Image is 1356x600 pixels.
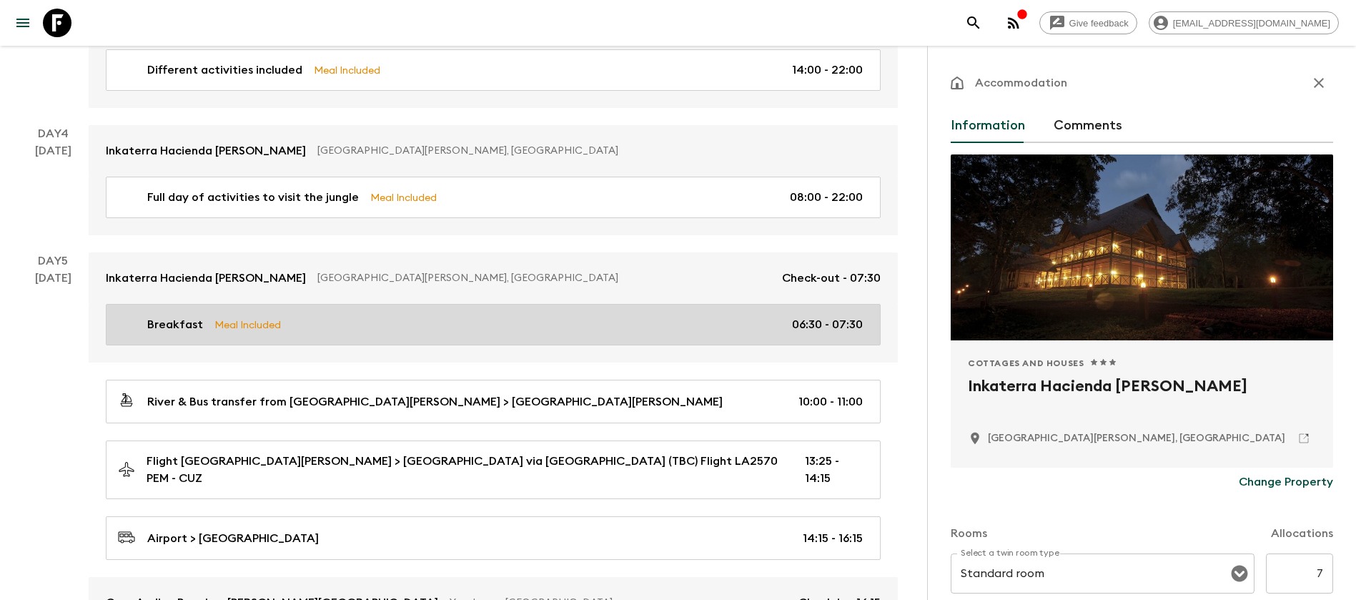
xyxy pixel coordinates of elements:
p: Change Property [1239,473,1333,491]
div: Photo of Inkaterra Hacienda Concepcion [951,154,1333,340]
h2: Inkaterra Hacienda [PERSON_NAME] [968,375,1316,421]
button: menu [9,9,37,37]
p: Meal Included [370,190,437,205]
p: 14:00 - 22:00 [792,62,863,79]
p: Inkaterra Hacienda [PERSON_NAME] [106,270,306,287]
p: Inkaterra Hacienda [PERSON_NAME] [106,142,306,159]
div: [DATE] [35,142,71,235]
p: Accommodation [975,74,1067,92]
p: Puerto Maldonado, Peru [988,431,1285,446]
span: Cottages and Houses [968,358,1084,369]
p: 13:25 - 14:15 [805,453,863,487]
a: Airport > [GEOGRAPHIC_DATA]14:15 - 16:15 [106,516,881,560]
p: Meal Included [214,317,281,333]
p: Breakfast [147,316,203,333]
div: [EMAIL_ADDRESS][DOMAIN_NAME] [1149,11,1339,34]
p: Day 4 [17,125,89,142]
p: Rooms [951,525,987,542]
p: Different activities included [147,62,302,79]
button: search adventures [959,9,988,37]
p: 06:30 - 07:30 [792,316,863,333]
a: BreakfastMeal Included06:30 - 07:30 [106,304,881,345]
button: Information [951,109,1025,143]
p: Allocations [1271,525,1333,542]
p: Full day of activities to visit the jungle [147,189,359,206]
a: Flight [GEOGRAPHIC_DATA][PERSON_NAME] > [GEOGRAPHIC_DATA] via [GEOGRAPHIC_DATA] (TBC) Flight LA25... [106,441,881,499]
p: Airport > [GEOGRAPHIC_DATA] [147,530,319,547]
p: Check-out - 07:30 [782,270,881,287]
p: Day 5 [17,252,89,270]
a: Full day of activities to visit the jungleMeal Included08:00 - 22:00 [106,177,881,218]
button: Change Property [1239,468,1333,496]
span: [EMAIL_ADDRESS][DOMAIN_NAME] [1165,18,1338,29]
a: Different activities includedMeal Included14:00 - 22:00 [106,49,881,91]
p: River & Bus transfer from [GEOGRAPHIC_DATA][PERSON_NAME] > [GEOGRAPHIC_DATA][PERSON_NAME] [147,393,723,410]
button: Comments [1054,109,1122,143]
a: Inkaterra Hacienda [PERSON_NAME][GEOGRAPHIC_DATA][PERSON_NAME], [GEOGRAPHIC_DATA] [89,125,898,177]
span: Give feedback [1061,18,1137,29]
label: Select a twin room type [961,547,1059,559]
p: 08:00 - 22:00 [790,189,863,206]
a: Give feedback [1039,11,1137,34]
p: 10:00 - 11:00 [798,393,863,410]
p: [GEOGRAPHIC_DATA][PERSON_NAME], [GEOGRAPHIC_DATA] [317,144,869,158]
p: [GEOGRAPHIC_DATA][PERSON_NAME], [GEOGRAPHIC_DATA] [317,271,771,285]
p: 14:15 - 16:15 [803,530,863,547]
a: River & Bus transfer from [GEOGRAPHIC_DATA][PERSON_NAME] > [GEOGRAPHIC_DATA][PERSON_NAME]10:00 - ... [106,380,881,423]
p: Meal Included [314,62,380,78]
a: Inkaterra Hacienda [PERSON_NAME][GEOGRAPHIC_DATA][PERSON_NAME], [GEOGRAPHIC_DATA]Check-out - 07:30 [89,252,898,304]
button: Open [1229,564,1249,584]
p: Flight [GEOGRAPHIC_DATA][PERSON_NAME] > [GEOGRAPHIC_DATA] via [GEOGRAPHIC_DATA] (TBC) Flight LA25... [147,453,782,487]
